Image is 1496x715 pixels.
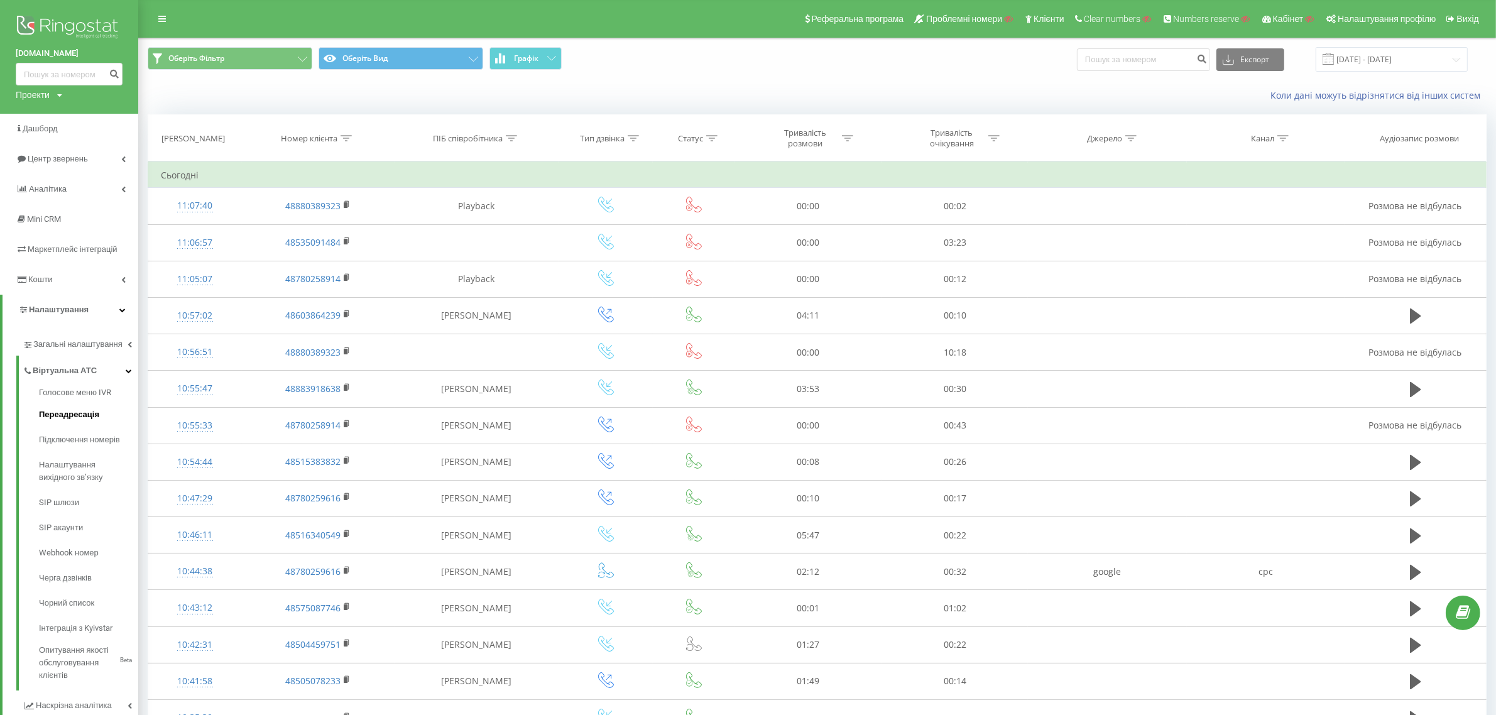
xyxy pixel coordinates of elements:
[395,480,559,516] td: [PERSON_NAME]
[285,273,341,285] a: 48780258914
[36,699,112,712] span: Наскрізна аналітика
[39,521,83,534] span: SIP акаунти
[39,616,138,641] a: Інтеграція з Kyivstar
[23,124,58,133] span: Дашборд
[39,622,112,635] span: Інтеграція з Kyivstar
[734,334,881,371] td: 00:00
[39,386,138,402] a: Голосове меню IVR
[39,572,92,584] span: Черга дзвінків
[39,644,117,682] span: Опитування якості обслуговування клієнтів
[1173,14,1239,24] span: Numbers reserve
[926,14,1002,24] span: Проблемні номери
[734,444,881,480] td: 00:08
[39,515,138,540] a: SIP акаунти
[39,641,138,682] a: Опитування якості обслуговування клієнтівBeta
[734,626,881,663] td: 01:27
[33,338,123,351] span: Загальні налаштування
[882,334,1028,371] td: 10:18
[39,547,99,559] span: Webhook номер
[285,602,341,614] a: 48575087746
[882,444,1028,480] td: 00:26
[734,517,881,554] td: 05:47
[39,408,99,421] span: Переадресація
[395,663,559,699] td: [PERSON_NAME]
[29,184,67,194] span: Аналiтика
[882,590,1028,626] td: 01:02
[39,496,79,509] span: SIP шлюзи
[882,297,1028,334] td: 00:10
[285,456,341,467] a: 48515383832
[1251,133,1274,144] div: Канал
[161,450,229,474] div: 10:54:44
[734,261,881,297] td: 00:00
[580,133,625,144] div: Тип дзвінка
[395,444,559,480] td: [PERSON_NAME]
[281,133,337,144] div: Номер клієнта
[514,54,538,63] span: Графік
[28,244,117,254] span: Маркетплейс інтеграцій
[27,214,61,224] span: Mini CRM
[161,267,229,292] div: 11:05:07
[161,559,229,584] div: 10:44:38
[882,480,1028,516] td: 00:17
[148,47,312,70] button: Оберіть Фільтр
[161,231,229,255] div: 11:06:57
[161,133,225,144] div: [PERSON_NAME]
[39,386,111,399] span: Голосове меню IVR
[39,402,138,427] a: Переадресація
[39,597,94,609] span: Чорний список
[489,47,562,70] button: Графік
[16,89,50,101] div: Проекти
[1369,200,1462,212] span: Розмова не відбулась
[161,340,229,364] div: 10:56:51
[285,346,341,358] a: 48880389323
[882,224,1028,261] td: 03:23
[39,591,138,616] a: Чорний список
[1077,48,1210,71] input: Пошук за номером
[1028,554,1186,590] td: google
[319,47,483,70] button: Оберіть Вид
[882,371,1028,407] td: 00:30
[161,486,229,511] div: 10:47:29
[882,188,1028,224] td: 00:02
[1380,133,1459,144] div: Аудіозапис розмови
[734,407,881,444] td: 00:00
[161,523,229,547] div: 10:46:11
[882,626,1028,663] td: 00:22
[285,383,341,395] a: 48883918638
[39,565,138,591] a: Черга дзвінків
[734,480,881,516] td: 00:10
[285,236,341,248] a: 48535091484
[1273,14,1304,24] span: Кабінет
[1338,14,1436,24] span: Налаштування профілю
[161,376,229,401] div: 10:55:47
[285,492,341,504] a: 48780259616
[33,364,97,377] span: Віртуальна АТС
[1369,236,1462,248] span: Розмова не відбулась
[3,295,138,325] a: Налаштування
[285,529,341,541] a: 48516340549
[734,297,881,334] td: 04:11
[28,154,88,163] span: Центр звернень
[28,275,52,284] span: Кошти
[734,224,881,261] td: 00:00
[1034,14,1064,24] span: Клієнти
[882,261,1028,297] td: 00:12
[16,63,123,85] input: Пошук за номером
[395,554,559,590] td: [PERSON_NAME]
[882,407,1028,444] td: 00:43
[39,459,132,484] span: Налаштування вихідного зв’язку
[395,371,559,407] td: [PERSON_NAME]
[772,128,839,149] div: Тривалість розмови
[734,188,881,224] td: 00:00
[395,261,559,297] td: Playback
[395,188,559,224] td: Playback
[39,490,138,515] a: SIP шлюзи
[148,163,1487,188] td: Сьогодні
[918,128,985,149] div: Тривалість очікування
[285,638,341,650] a: 48504459751
[734,554,881,590] td: 02:12
[1187,554,1345,590] td: cpc
[285,419,341,431] a: 48780258914
[1087,133,1122,144] div: Джерело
